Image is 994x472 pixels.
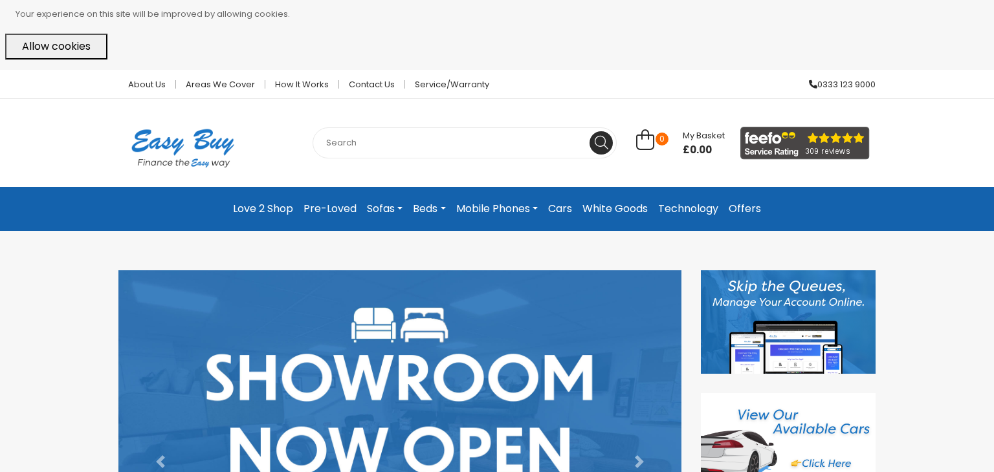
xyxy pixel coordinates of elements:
img: feefo_logo [740,127,870,160]
span: £0.00 [683,144,725,156]
a: Cars [543,197,577,220]
a: Sofas [362,197,408,220]
a: 0 My Basket £0.00 [636,136,725,151]
button: Allow cookies [5,34,107,59]
span: My Basket [683,129,725,142]
img: Easy Buy [118,112,247,184]
a: Mobile Phones [451,197,543,220]
span: 0 [656,133,668,145]
img: Discover our App [701,270,876,374]
a: White Goods [577,197,653,220]
a: Love 2 Shop [228,197,298,220]
a: Technology [653,197,723,220]
a: About Us [118,80,176,89]
a: Areas we cover [176,80,265,89]
a: Pre-Loved [298,197,362,220]
a: How it works [265,80,339,89]
a: Beds [408,197,450,220]
a: 0333 123 9000 [799,80,876,89]
a: Service/Warranty [405,80,489,89]
input: Search [313,127,617,158]
a: Offers [723,197,766,220]
a: Contact Us [339,80,405,89]
p: Your experience on this site will be improved by allowing cookies. [16,5,989,23]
